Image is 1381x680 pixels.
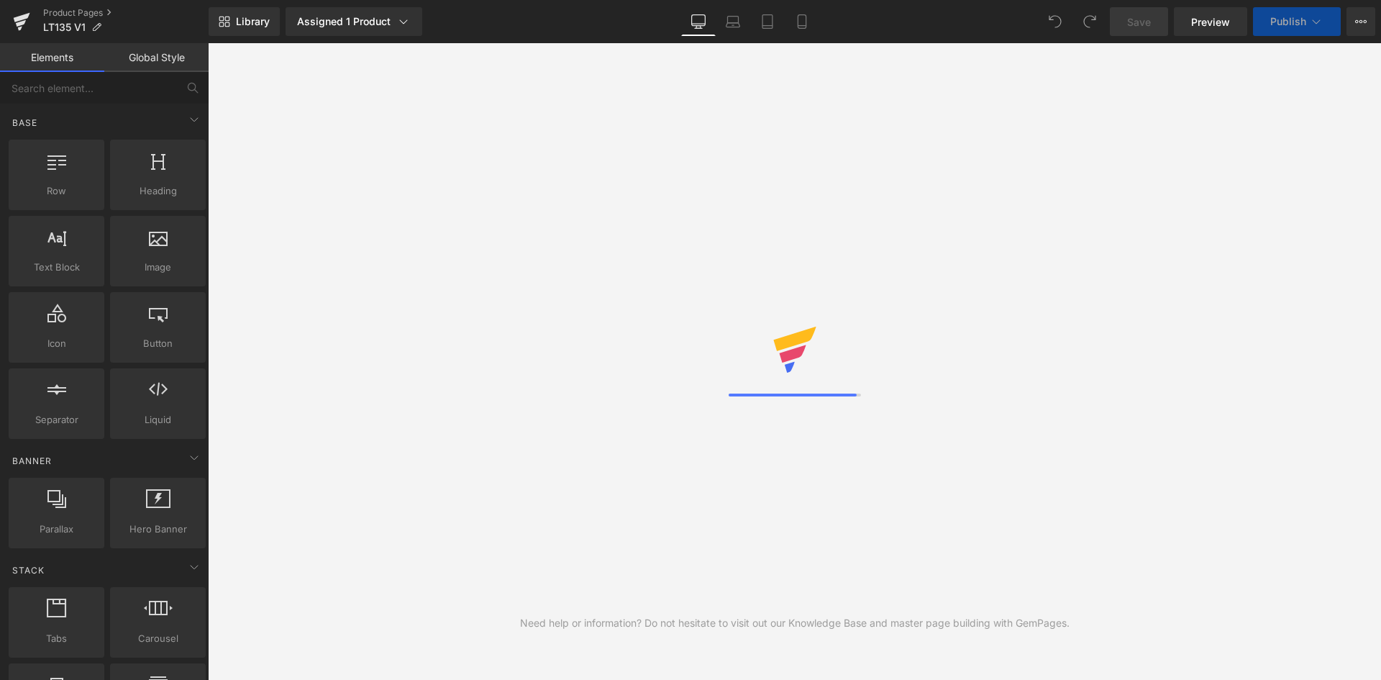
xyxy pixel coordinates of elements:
span: Row [13,183,100,199]
span: Stack [11,563,46,577]
a: Tablet [750,7,785,36]
span: Separator [13,412,100,427]
span: Liquid [114,412,201,427]
a: Laptop [716,7,750,36]
button: More [1346,7,1375,36]
div: Assigned 1 Product [297,14,411,29]
span: Publish [1270,16,1306,27]
span: Carousel [114,631,201,646]
span: Parallax [13,522,100,537]
span: Library [236,15,270,28]
span: LT135 V1 [43,22,86,33]
span: Button [114,336,201,351]
span: Preview [1191,14,1230,30]
a: Global Style [104,43,209,72]
span: Text Block [13,260,100,275]
span: Icon [13,336,100,351]
button: Redo [1075,7,1104,36]
span: Save [1127,14,1151,30]
a: Desktop [681,7,716,36]
span: Hero Banner [114,522,201,537]
button: Publish [1253,7,1341,36]
span: Banner [11,454,53,468]
span: Tabs [13,631,100,646]
a: Product Pages [43,7,209,19]
a: Preview [1174,7,1247,36]
span: Image [114,260,201,275]
div: Need help or information? Do not hesitate to visit out our Knowledge Base and master page buildin... [520,615,1070,631]
a: New Library [209,7,280,36]
a: Mobile [785,7,819,36]
span: Heading [114,183,201,199]
span: Base [11,116,39,130]
button: Undo [1041,7,1070,36]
